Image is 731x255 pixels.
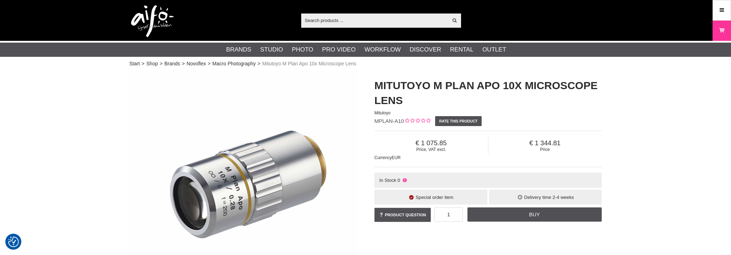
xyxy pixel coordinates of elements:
a: Shop [146,60,158,67]
a: Studio [260,45,283,54]
a: Novoflex [186,60,206,67]
a: Workflow [364,45,401,54]
a: Rate this product [435,116,482,126]
a: Rental [450,45,473,54]
a: Product question [374,208,431,222]
span: EUR [392,155,401,160]
span: > [159,60,162,67]
span: Mitutoyo [374,110,390,115]
div: Customer rating: 0 [404,118,431,125]
span: > [208,60,211,67]
span: > [182,60,185,67]
a: Buy [467,207,602,222]
span: > [142,60,145,67]
h1: Mitutoyo M Plan Apo 10x Microscope Lens [374,78,602,108]
img: logo.png [131,5,174,37]
img: Revisit consent button [8,237,19,247]
span: In Stock [379,178,396,183]
a: Pro Video [322,45,356,54]
span: > [258,60,260,67]
span: Currency [374,155,392,160]
a: Photo [292,45,313,54]
span: 2-4 weeks [552,195,574,200]
a: Discover [410,45,441,54]
a: Brands [164,60,180,67]
a: Start [129,60,140,67]
span: Mitutoyo M Plan Apo 10x Microscope Lens [262,60,356,67]
span: MPLAN-A10 [374,118,404,124]
a: Brands [226,45,251,54]
span: Price, VAT excl. [374,147,488,152]
span: Delivery time [524,195,551,200]
a: Outlet [482,45,506,54]
span: Price [488,147,602,152]
i: Not in stock [402,178,407,183]
span: Special order item [416,195,453,200]
span: 0 [397,178,400,183]
a: Macro Photography [212,60,256,67]
input: Search products ... [301,15,448,26]
span: 1 344.81 [488,139,602,147]
span: 1 075.85 [374,139,488,147]
button: Consent Preferences [8,235,19,248]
